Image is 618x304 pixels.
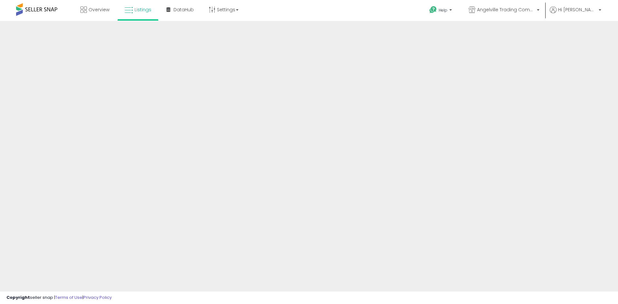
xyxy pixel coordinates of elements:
[424,1,458,21] a: Help
[439,7,447,13] span: Help
[477,6,535,13] span: Angelville Trading Company
[558,6,597,13] span: Hi [PERSON_NAME]
[550,6,601,21] a: Hi [PERSON_NAME]
[173,6,194,13] span: DataHub
[429,6,437,14] i: Get Help
[89,6,109,13] span: Overview
[135,6,151,13] span: Listings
